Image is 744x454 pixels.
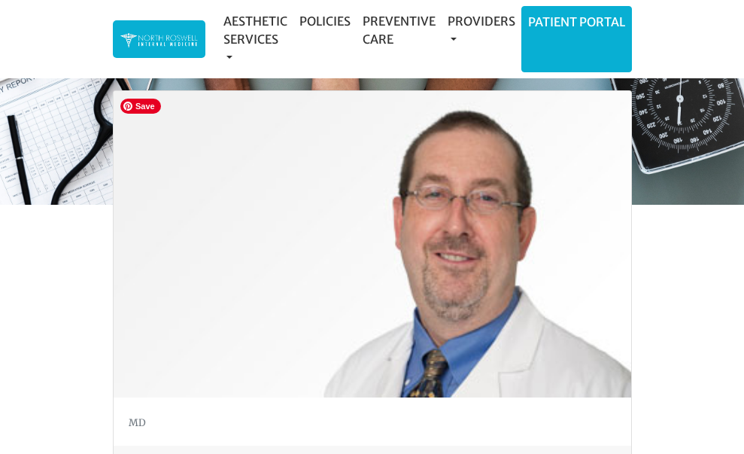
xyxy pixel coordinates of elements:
a: Patient Portal [522,7,631,37]
a: Policies [293,6,357,36]
a: Aesthetic Services [217,6,293,72]
span: Save [120,99,161,114]
a: Preventive Care [357,6,442,54]
small: MD [129,416,146,428]
img: North Roswell Internal Medicine [120,32,198,49]
a: Providers [442,6,521,54]
img: Dr. George Kanes [114,91,631,398]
